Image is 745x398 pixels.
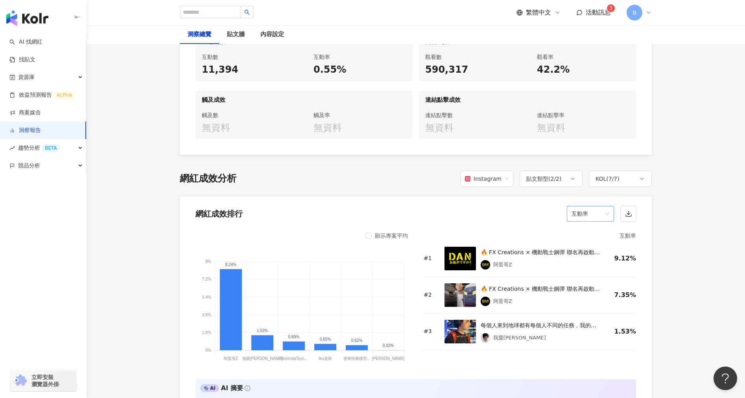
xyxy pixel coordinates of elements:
[202,295,211,299] tspan: 5.4%
[714,367,737,390] iframe: Help Scout Beacon - Open
[200,384,219,392] div: AI
[9,145,15,151] span: rise
[493,261,512,269] div: 阿蛋哥Z
[481,297,490,306] img: KOL Avatar
[425,63,518,77] div: 590,317
[205,348,211,352] tspan: 0%
[202,110,295,120] div: 觸及數
[9,127,41,134] a: 洞察報告
[608,254,636,263] div: 9.12%
[425,52,518,62] div: 觀看數
[608,327,636,336] div: 1.53%
[202,277,211,282] tspan: 7.2%
[424,328,438,336] div: # 3
[202,313,211,317] tspan: 3.6%
[419,91,636,106] div: 連結點擊成效
[6,10,48,26] img: logo
[465,171,502,186] div: Instagram
[18,139,60,157] span: 趨勢分析
[227,30,245,39] div: 貼文牆
[242,356,282,361] tspan: 我愛[PERSON_NAME]
[425,110,518,120] div: 連結點擊數
[205,259,211,264] tspan: 9%
[481,333,490,343] img: KOL Avatar
[526,174,562,183] div: 貼文類型 ( 2 / 2 )
[313,121,406,135] div: 無資料
[280,356,307,361] tspan: NeoInstaToyz...
[224,356,238,361] tspan: 阿蛋哥Z
[537,52,630,62] div: 觀看率
[260,30,284,39] div: 內容設定
[10,370,76,391] a: chrome extension立即安裝 瀏覽器外掛
[18,157,40,174] span: 競品分析
[424,255,438,262] div: # 1
[633,8,636,17] span: B
[221,384,243,392] div: AI 摘要
[18,68,35,86] span: 資源庫
[444,283,476,307] img: post-image
[9,56,35,64] a: 找貼文
[596,174,620,183] div: KOL ( 7 / 7 )
[9,91,75,99] a: 效益預測報告ALPHA
[537,63,630,77] div: 42.2%
[180,172,236,185] div: 網紅成效分析
[537,121,630,135] div: 無資料
[9,38,42,46] a: searchAI 找網紅
[444,320,476,343] img: post-image
[481,284,602,293] div: 🔥 FX Creations × 機動戰士鋼彈 聯名再啟動！ 🎒 全新登場「3D機甲包」立體壓模設計，MS細節帥氣升級 💥 💡 更有你絕對想不到的——【傑爾古格】款式強勢登場！ ✨ 四款聯名背包...
[586,9,611,16] span: 活動訊息
[493,297,512,305] div: 阿蛋哥Z
[9,109,41,117] a: 商案媒合
[608,291,636,299] div: 7.35%
[425,121,518,135] div: 無資料
[188,30,211,39] div: 洞察總覽
[537,110,630,120] div: 連結點擊率
[195,91,413,106] div: 觸及成效
[481,248,602,257] div: 🔥 FX Creations × 機動戰士鋼彈 聯名再啟動！ 🎒 全新登場「3D機甲包」立體壓模設計，MS細節帥氣升級 💥 💡 更有你絕對想不到的——【傑爾古格】款式強勢登場！ ✨ 四款聯名背包...
[202,330,211,335] tspan: 1.8%
[202,52,295,62] div: 互動數
[202,63,295,77] div: 11,394
[42,144,60,152] div: BETA
[313,63,406,77] div: 0.55%
[609,6,612,11] span: 3
[31,374,59,388] span: 立即安裝 瀏覽器外掛
[343,356,370,361] tspan: 密斯特喬模型...
[526,8,551,17] span: 繁體中文
[13,374,28,387] img: chrome extension
[424,231,636,240] div: 互動率
[319,356,332,361] tspan: Iku老師
[481,260,490,270] img: KOL Avatar
[313,110,406,120] div: 觸及率
[424,291,438,299] div: # 2
[372,356,404,361] tspan: [PERSON_NAME]
[375,231,408,240] div: 顯示專案平均
[202,121,295,135] div: 無資料
[607,4,615,12] sup: 3
[481,321,602,330] div: 每個人來到地球都有每個人不同的任務，我的任務是默默守護他 不過他目前的任務還只是拼鋼彈😂 14歲與13歲的[PERSON_NAME]
[444,247,476,270] img: post-image
[195,208,243,219] div: 網紅成效排行
[493,334,546,342] div: 我愛[PERSON_NAME]
[313,52,406,62] div: 互動率
[244,9,250,15] span: search
[572,206,609,221] span: 互動率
